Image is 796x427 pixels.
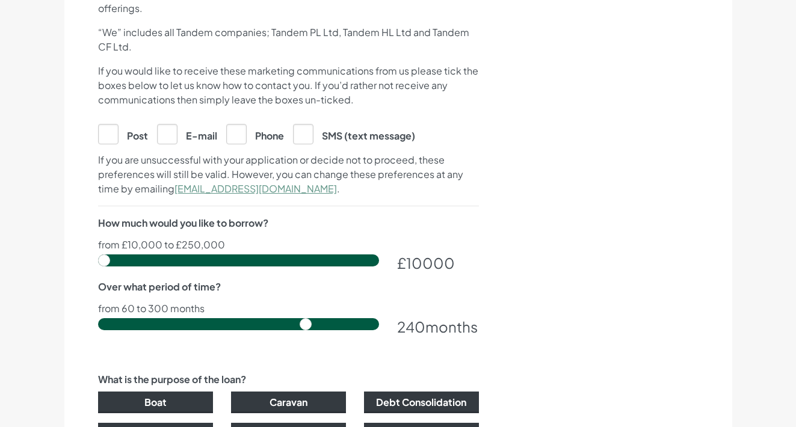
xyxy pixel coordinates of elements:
label: What is the purpose of the loan? [98,372,246,387]
div: months [397,316,479,337]
button: Caravan [231,392,346,413]
p: If you would like to receive these marketing communications from us please tick the boxes below t... [98,64,479,107]
p: “We” includes all Tandem companies; Tandem PL Ltd, Tandem HL Ltd and Tandem CF Ltd. [98,25,479,54]
button: Boat [98,392,213,413]
button: Debt Consolidation [364,392,479,413]
div: £ [397,252,479,274]
label: Over what period of time? [98,280,221,294]
label: E-mail [157,124,217,143]
span: 10000 [406,254,455,272]
label: How much would you like to borrow? [98,216,268,230]
label: SMS (text message) [293,124,415,143]
p: If you are unsuccessful with your application or decide not to proceed, these preferences will st... [98,153,479,196]
p: from 60 to 300 months [98,304,479,313]
a: [EMAIL_ADDRESS][DOMAIN_NAME] [174,182,337,195]
label: Post [98,124,148,143]
p: from £10,000 to £250,000 [98,240,479,250]
span: 240 [397,318,425,336]
label: Phone [226,124,284,143]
